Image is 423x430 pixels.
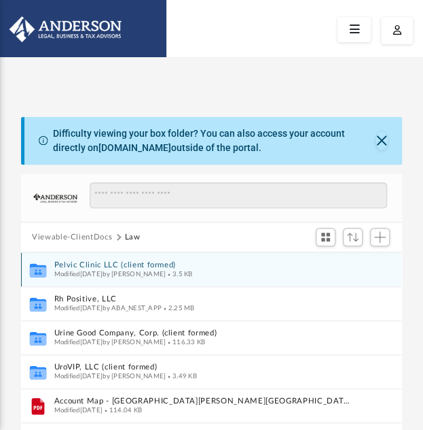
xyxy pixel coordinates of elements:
button: Switch to Grid View [316,228,336,247]
span: Modified [DATE] by ABA_NEST_APP [54,305,162,312]
span: Modified [DATE] by [PERSON_NAME] [54,339,166,346]
span: 116.33 KB [166,339,206,346]
button: Close [375,131,388,150]
button: Viewable-ClientDocs [32,231,112,244]
span: Modified [DATE] by [PERSON_NAME] [54,373,166,380]
span: Modified [DATE] [54,407,103,414]
div: Difficulty viewing your box folder? You can also access your account directly on outside of the p... [53,127,375,155]
button: Add [370,228,390,247]
span: 3.5 KB [166,271,193,278]
button: Pelvic Clinic LLC (client formed) [54,261,350,270]
input: Search files and folders [90,182,387,208]
button: Law [125,231,141,244]
span: 3.49 KB [166,373,197,380]
button: Urine Good Company, Corp. (client formed) [54,329,350,338]
span: Modified [DATE] by [PERSON_NAME] [54,271,166,278]
button: Rh Positive, LLC [54,295,350,304]
button: Sort [343,228,363,246]
span: 114.04 KB [103,407,142,414]
button: Account Map - [GEOGRAPHIC_DATA][PERSON_NAME][GEOGRAPHIC_DATA]pdf [54,397,350,406]
button: UroVIP, LLC (client formed) [54,363,350,372]
a: [DOMAIN_NAME] [98,142,171,153]
span: 2.25 MB [162,305,194,312]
